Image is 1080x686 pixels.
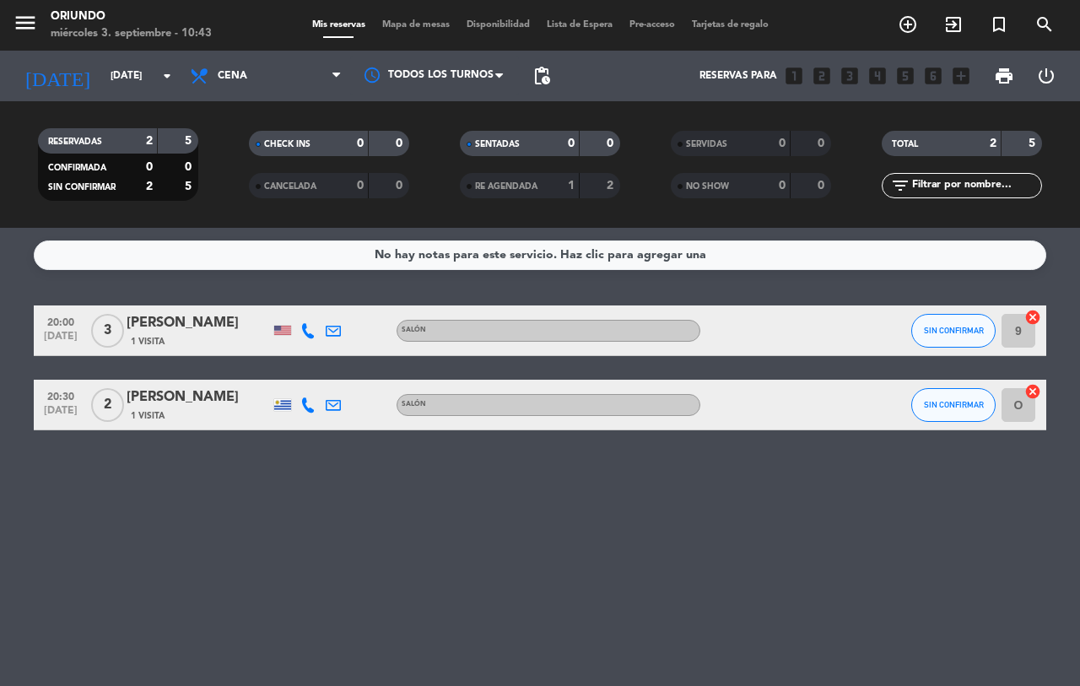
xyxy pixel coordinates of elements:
span: Mis reservas [304,20,374,30]
strong: 5 [185,181,195,192]
span: 20:00 [40,311,82,331]
strong: 0 [357,180,364,192]
i: add_circle_outline [898,14,918,35]
i: turned_in_not [989,14,1009,35]
strong: 0 [396,180,406,192]
i: menu [13,10,38,35]
span: RESERVADAS [48,138,102,146]
span: Lista de Espera [538,20,621,30]
button: SIN CONFIRMAR [911,388,996,422]
span: Disponibilidad [458,20,538,30]
span: 1 Visita [131,409,165,423]
span: Reservas para [699,70,777,82]
span: CANCELADA [264,182,316,191]
i: looks_4 [867,65,888,87]
span: [DATE] [40,331,82,350]
i: [DATE] [13,57,102,95]
button: menu [13,10,38,41]
strong: 2 [146,181,153,192]
strong: 2 [146,135,153,147]
span: CHECK INS [264,140,310,149]
strong: 5 [185,135,195,147]
span: SIN CONFIRMAR [924,400,984,409]
strong: 0 [357,138,364,149]
span: SERVIDAS [686,140,727,149]
strong: 0 [568,138,575,149]
i: exit_to_app [943,14,964,35]
strong: 2 [990,138,996,149]
i: looks_5 [894,65,916,87]
span: NO SHOW [686,182,729,191]
div: Oriundo [51,8,212,25]
span: pending_actions [532,66,552,86]
span: print [994,66,1014,86]
strong: 0 [607,138,617,149]
span: 3 [91,314,124,348]
span: Mapa de mesas [374,20,458,30]
button: SIN CONFIRMAR [911,314,996,348]
span: SIN CONFIRMAR [924,326,984,335]
div: LOG OUT [1025,51,1067,101]
span: 2 [91,388,124,422]
span: CONFIRMADA [48,164,106,172]
span: TOTAL [892,140,918,149]
strong: 0 [185,161,195,173]
strong: 2 [607,180,617,192]
span: Cena [218,70,247,82]
span: 1 Visita [131,335,165,348]
span: SIN CONFIRMAR [48,183,116,192]
i: cancel [1024,383,1041,400]
span: Salón [402,401,426,408]
strong: 0 [396,138,406,149]
div: [PERSON_NAME] [127,312,270,334]
strong: 5 [1029,138,1039,149]
span: [DATE] [40,405,82,424]
strong: 0 [818,180,828,192]
div: No hay notas para este servicio. Haz clic para agregar una [375,246,706,265]
i: looks_3 [839,65,861,87]
span: Tarjetas de regalo [683,20,777,30]
i: looks_one [783,65,805,87]
i: power_settings_new [1036,66,1056,86]
div: [PERSON_NAME] [127,386,270,408]
span: 20:30 [40,386,82,405]
i: filter_list [890,176,910,196]
strong: 0 [779,180,786,192]
strong: 0 [818,138,828,149]
i: arrow_drop_down [157,66,177,86]
i: search [1034,14,1055,35]
strong: 0 [779,138,786,149]
input: Filtrar por nombre... [910,176,1041,195]
span: Pre-acceso [621,20,683,30]
i: looks_6 [922,65,944,87]
div: miércoles 3. septiembre - 10:43 [51,25,212,42]
i: add_box [950,65,972,87]
i: looks_two [811,65,833,87]
strong: 0 [146,161,153,173]
span: Salón [402,327,426,333]
strong: 1 [568,180,575,192]
span: SENTADAS [475,140,520,149]
span: RE AGENDADA [475,182,537,191]
i: cancel [1024,309,1041,326]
